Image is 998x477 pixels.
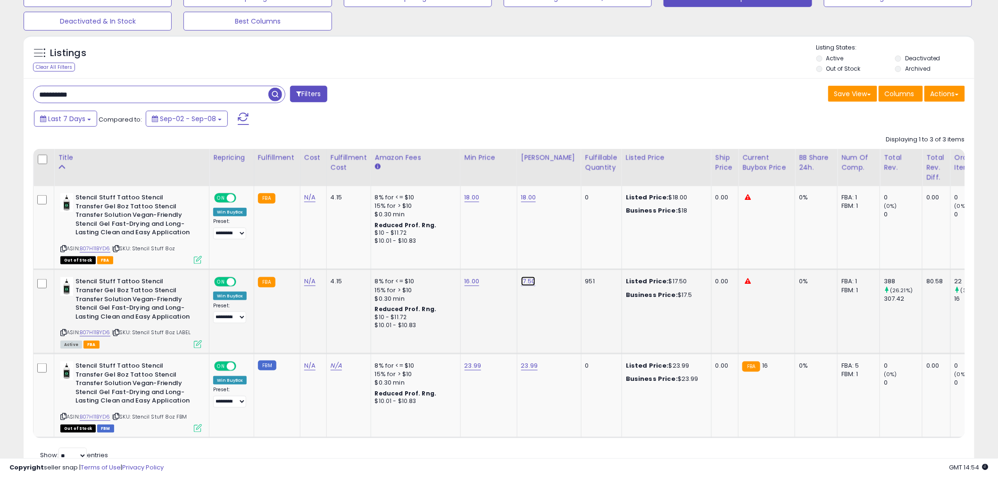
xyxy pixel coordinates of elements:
span: | SKU: Stencil Stuff 8oz [112,245,175,252]
img: 31NtsAFv78L._SL40_.jpg [60,277,73,296]
span: Compared to: [99,115,142,124]
div: $23.99 [626,375,704,383]
div: 15% for > $10 [375,370,453,378]
div: FBM: 1 [841,202,873,210]
a: Terms of Use [81,463,121,472]
button: Last 7 Days [34,111,97,127]
div: Num of Comp. [841,153,876,173]
span: FBA [83,341,100,349]
div: [PERSON_NAME] [521,153,577,163]
div: ASIN: [60,362,202,431]
div: seller snap | | [9,463,164,472]
div: 0.00 [926,362,943,370]
p: Listing States: [816,43,974,52]
div: Preset: [213,387,247,408]
div: BB Share 24h. [799,153,833,173]
span: OFF [235,194,250,202]
a: 23.99 [465,361,482,370]
b: Stencil Stuff Tattoo Stencil Transfer Gel 8oz Tattoo Stencil Transfer Solution Vegan-Friendly Ste... [75,277,190,323]
div: $10.01 - $10.83 [375,397,453,405]
a: 18.00 [521,193,536,202]
div: 0.00 [715,277,731,286]
button: Columns [879,86,923,102]
b: Listed Price: [626,193,669,202]
div: 16 [955,295,993,303]
small: (0%) [955,202,968,210]
div: 4.15 [331,277,364,286]
div: 0 [585,193,615,202]
button: Sep-02 - Sep-08 [146,111,228,127]
div: $10 - $11.72 [375,313,453,321]
span: OFF [235,362,250,370]
div: 0% [799,277,830,286]
div: Win BuyBox [213,292,247,300]
div: FBA: 1 [841,277,873,286]
div: Fulfillment [258,153,296,163]
div: 0 [884,378,922,387]
div: 0.00 [715,193,731,202]
div: 0% [799,193,830,202]
div: Total Rev. [884,153,918,173]
div: 0 [955,362,993,370]
div: 0% [799,362,830,370]
strong: Copyright [9,463,44,472]
small: (0%) [955,370,968,378]
div: 0 [884,193,922,202]
div: Fulfillment Cost [331,153,367,173]
div: Min Price [465,153,513,163]
div: Ordered Items [955,153,989,173]
div: 0 [585,362,615,370]
div: 8% for <= $10 [375,362,453,370]
div: Ship Price [715,153,734,173]
div: Current Buybox Price [742,153,791,173]
span: FBM [97,425,114,433]
b: Reduced Prof. Rng. [375,221,437,229]
div: $23.99 [626,362,704,370]
a: B07H11BYD6 [80,245,110,253]
span: Show: entries [40,451,108,460]
span: OFF [235,278,250,286]
img: 31NtsAFv78L._SL40_.jpg [60,193,73,212]
a: 18.00 [465,193,480,202]
a: N/A [304,277,316,286]
div: 0 [955,210,993,219]
div: Clear All Filters [33,63,75,72]
b: Listed Price: [626,361,669,370]
div: 0 [955,378,993,387]
div: Title [58,153,205,163]
span: FBA [97,256,113,264]
div: Displaying 1 to 3 of 3 items [886,135,965,144]
a: N/A [331,361,342,370]
button: Deactivated & In Stock [24,12,172,31]
div: $18 [626,206,704,215]
div: $0.30 min [375,295,453,303]
div: 388 [884,277,922,286]
button: Filters [290,86,327,102]
small: Amazon Fees. [375,163,381,171]
small: FBM [258,361,276,370]
div: $17.50 [626,277,704,286]
a: B07H11BYD6 [80,413,110,421]
div: Cost [304,153,323,163]
div: FBA: 5 [841,362,873,370]
span: 16 [763,361,768,370]
div: ASIN: [60,193,202,263]
div: 8% for <= $10 [375,277,453,286]
div: 0 [955,193,993,202]
div: $0.30 min [375,210,453,219]
label: Out of Stock [826,65,861,73]
div: Preset: [213,218,247,239]
a: 16.00 [465,277,480,286]
div: $10.01 - $10.83 [375,321,453,329]
label: Archived [905,65,931,73]
small: FBA [258,193,275,204]
button: Best Columns [183,12,332,31]
button: Save View [828,86,877,102]
b: Business Price: [626,206,678,215]
div: 0 [884,362,922,370]
a: Privacy Policy [122,463,164,472]
span: Last 7 Days [48,114,85,123]
small: FBA [742,362,760,372]
label: Active [826,54,844,62]
span: ON [215,362,227,370]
